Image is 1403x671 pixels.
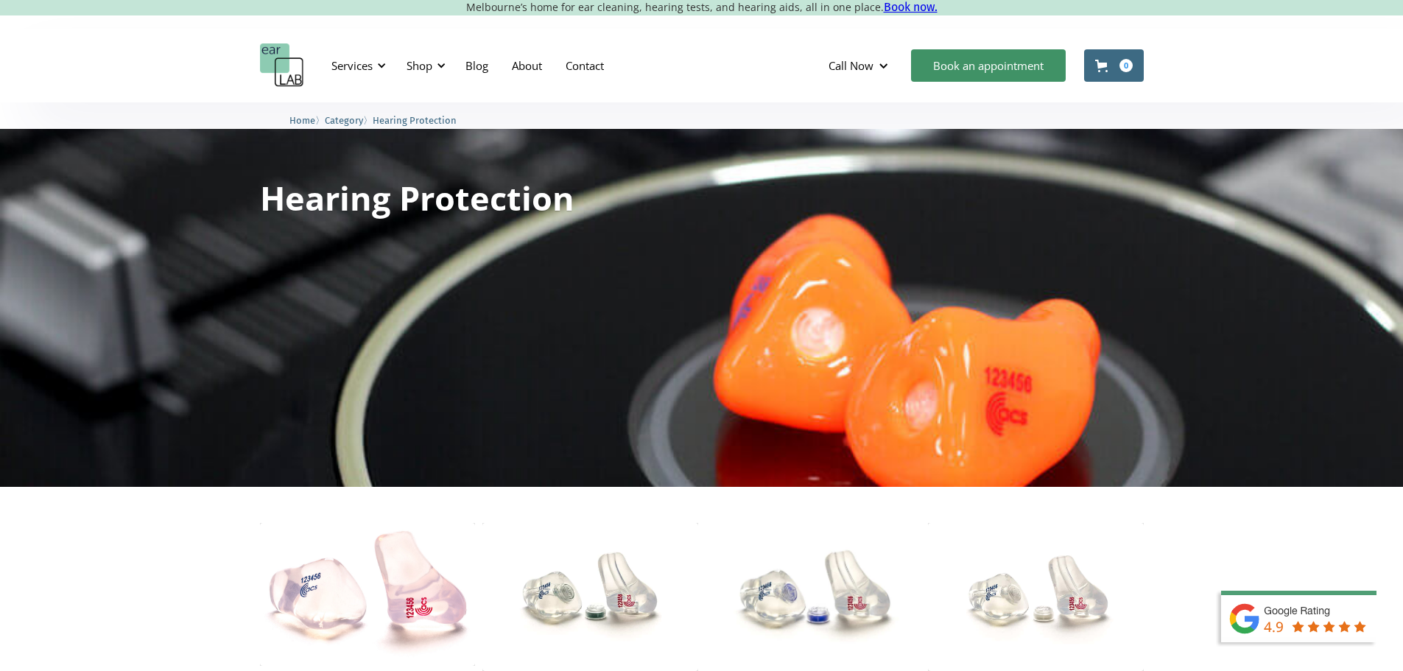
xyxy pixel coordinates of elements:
div: Shop [398,43,450,88]
a: Category [325,113,363,127]
div: 0 [1119,59,1133,72]
div: Shop [407,58,432,73]
a: Contact [554,44,616,87]
img: Total Block [260,523,476,666]
div: Call Now [829,58,873,73]
div: Services [323,43,390,88]
div: Call Now [817,43,904,88]
li: 〉 [289,113,325,128]
a: Hearing Protection [373,113,457,127]
div: Services [331,58,373,73]
span: Category [325,115,363,126]
a: Home [289,113,315,127]
a: Blog [454,44,500,87]
span: Hearing Protection [373,115,457,126]
img: ACS Pro 10 [482,523,698,671]
a: Open cart [1084,49,1144,82]
li: 〉 [325,113,373,128]
a: Book an appointment [911,49,1066,82]
a: home [260,43,304,88]
img: ACS Pro 17 [928,523,1144,671]
h1: Hearing Protection [260,181,574,214]
a: About [500,44,554,87]
span: Home [289,115,315,126]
